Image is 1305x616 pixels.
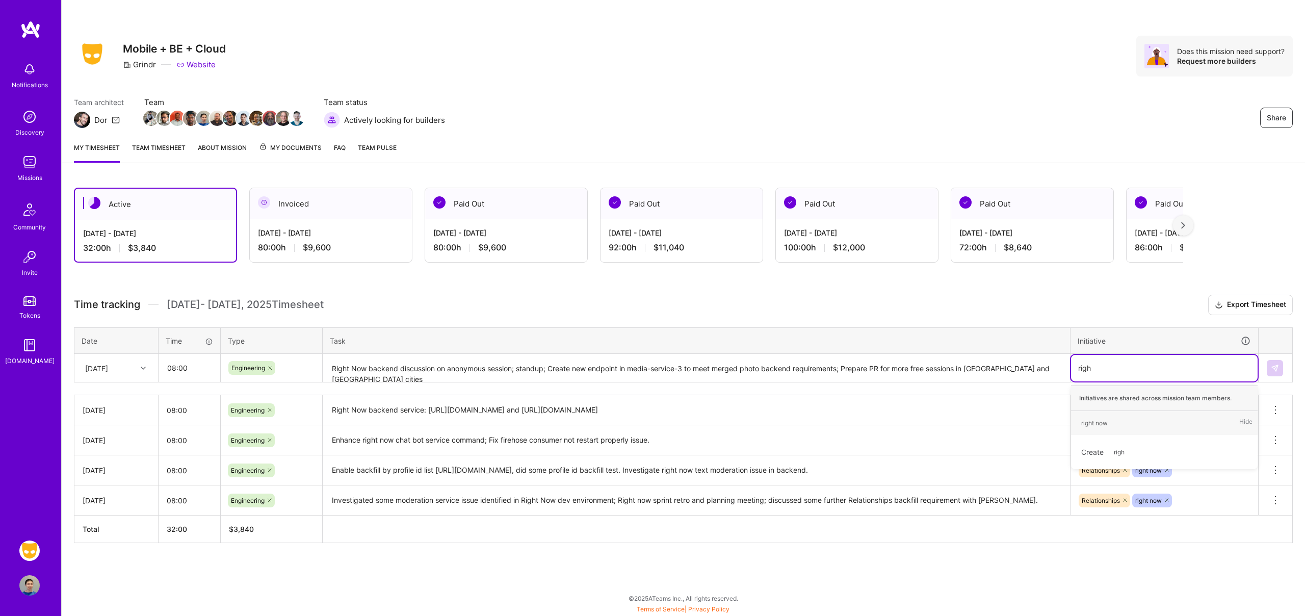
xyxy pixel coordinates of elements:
span: $9,600 [478,242,506,253]
div: Invite [22,267,38,278]
img: Team Member Avatar [249,111,265,126]
a: User Avatar [17,575,42,596]
a: Team timesheet [132,142,186,163]
div: [DATE] - [DATE] [258,227,404,238]
a: Team Member Avatar [277,110,290,127]
textarea: Right Now backend service: [URL][DOMAIN_NAME] and [URL][DOMAIN_NAME] [324,396,1069,424]
div: Initiative [1078,335,1251,347]
div: [DOMAIN_NAME] [5,355,55,366]
th: 32:00 [159,516,221,543]
a: Team Member Avatar [184,110,197,127]
a: Team Member Avatar [290,110,303,127]
a: Grindr: Mobile + BE + Cloud [17,541,42,561]
img: bell [19,59,40,80]
img: discovery [19,107,40,127]
a: Privacy Policy [688,605,729,613]
div: Dor [94,115,108,125]
img: right [1181,222,1185,229]
span: Engineering [231,406,265,414]
img: Company Logo [74,40,111,68]
a: Team Pulse [358,142,397,163]
div: Paid Out [776,188,938,219]
a: Team Member Avatar [144,110,158,127]
span: $11,040 [654,242,684,253]
a: My timesheet [74,142,120,163]
img: Grindr: Mobile + BE + Cloud [19,541,40,561]
div: [DATE] [83,465,150,476]
div: [DATE] [83,495,150,506]
a: About Mission [198,142,247,163]
span: right now [1135,497,1162,504]
div: Request more builders [1177,56,1285,66]
a: Team Member Avatar [224,110,237,127]
div: 72:00 h [959,242,1105,253]
img: Team Member Avatar [170,111,185,126]
span: Engineering [231,497,265,504]
img: Paid Out [433,196,446,209]
a: Team Member Avatar [264,110,277,127]
a: Team Member Avatar [237,110,250,127]
span: Relationships [1082,497,1120,504]
span: Team status [324,97,445,108]
i: icon Chevron [141,366,146,371]
a: Team Member Avatar [171,110,184,127]
img: Submit [1271,364,1279,372]
img: teamwork [19,152,40,172]
textarea: Enhance right now chat bot service command; Fix firehose consumer not restart properly issue. [324,426,1069,454]
img: Invite [19,247,40,267]
div: Time [166,336,213,346]
a: Team Member Avatar [158,110,171,127]
span: $10,320 [1180,242,1212,253]
span: $8,640 [1004,242,1032,253]
h3: Mobile + BE + Cloud [123,42,226,55]
span: Time tracking [74,298,140,311]
div: 100:00 h [784,242,930,253]
textarea: Right Now backend discussion on anonymous session; standup; Create new endpoint in media-service-... [324,355,1069,382]
span: $12,000 [833,242,865,253]
div: Tokens [19,310,40,321]
span: [DATE] - [DATE] , 2025 Timesheet [167,298,324,311]
div: 86:00 h [1135,242,1281,253]
img: Paid Out [609,196,621,209]
span: righ [1109,445,1130,459]
input: HH:MM [159,487,220,514]
div: 80:00 h [433,242,579,253]
img: logo [20,20,41,39]
th: Type [221,327,323,354]
input: HH:MM [159,457,220,484]
div: [DATE] - [DATE] [784,227,930,238]
img: Team Member Avatar [210,111,225,126]
img: guide book [19,335,40,355]
div: [DATE] - [DATE] [959,227,1105,238]
span: Relationships [1082,467,1120,474]
div: [DATE] - [DATE] [433,227,579,238]
div: Missions [17,172,42,183]
th: Date [74,327,159,354]
span: Engineering [231,467,265,474]
div: [DATE] - [DATE] [609,227,754,238]
span: Team [144,97,303,108]
th: Task [323,327,1071,354]
img: Community [17,197,42,222]
button: Share [1260,108,1293,128]
div: Does this mission need support? [1177,46,1285,56]
img: Team Member Avatar [263,111,278,126]
button: Export Timesheet [1208,295,1293,315]
div: Initiatives are shared across mission team members. [1071,386,1258,411]
img: Team Member Avatar [156,111,172,126]
div: [DATE] - [DATE] [83,228,228,239]
img: Team Member Avatar [143,111,159,126]
span: right now [1135,467,1162,474]
img: Paid Out [784,196,796,209]
a: Team Member Avatar [197,110,211,127]
div: Paid Out [425,188,587,219]
span: $ 3,840 [229,525,254,533]
a: Terms of Service [637,605,685,613]
a: Website [176,59,216,70]
input: HH:MM [159,354,220,381]
img: Team Member Avatar [276,111,291,126]
img: tokens [23,296,36,306]
div: 92:00 h [609,242,754,253]
div: Create [1076,440,1252,464]
input: HH:MM [159,427,220,454]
